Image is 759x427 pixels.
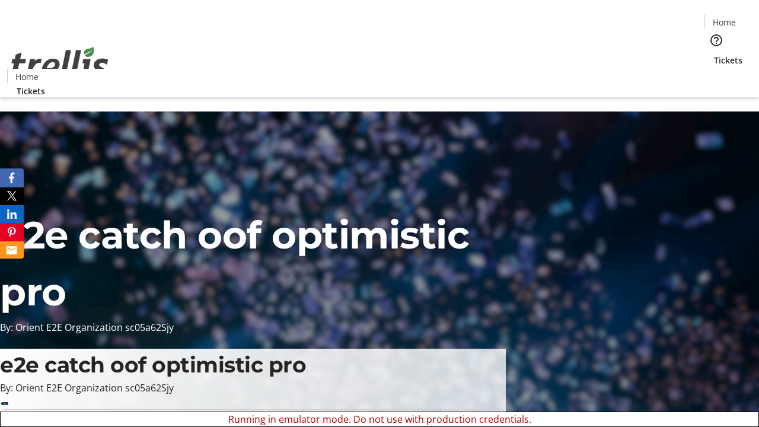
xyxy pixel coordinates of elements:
[7,34,113,93] img: Orient E2E Organization sc05a62Sjy's Logo
[17,85,45,97] span: Tickets
[704,28,728,52] button: Help
[8,71,46,83] a: Home
[15,71,39,83] span: Home
[7,85,55,97] a: Tickets
[705,16,743,28] a: Home
[714,54,742,66] span: Tickets
[704,54,752,66] a: Tickets
[704,66,728,90] button: Cart
[713,16,736,28] span: Home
